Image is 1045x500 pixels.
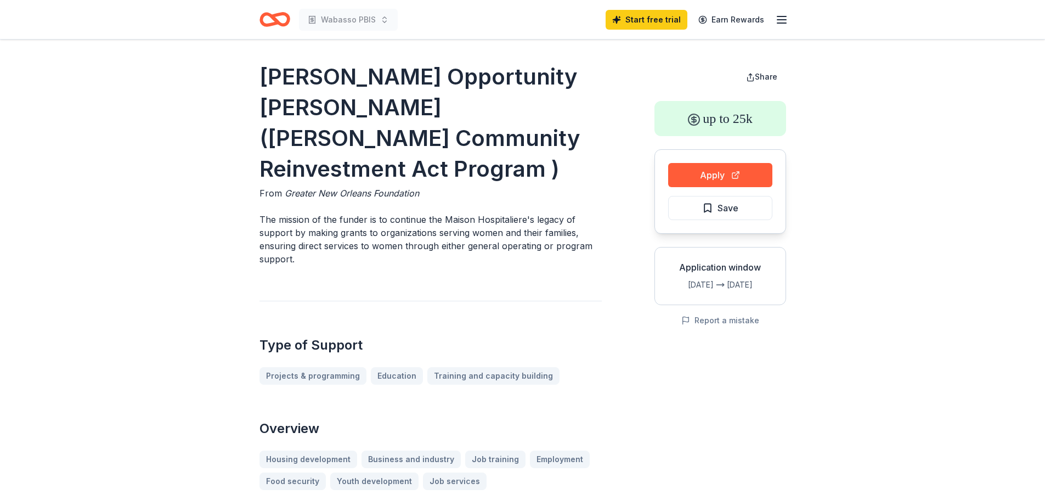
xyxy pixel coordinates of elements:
a: Earn Rewards [692,10,771,30]
h2: Overview [259,420,602,437]
a: Training and capacity building [427,367,560,385]
span: Greater New Orleans Foundation [285,188,419,199]
h1: [PERSON_NAME] Opportunity [PERSON_NAME] ([PERSON_NAME] Community Reinvestment Act Program ) [259,61,602,184]
h2: Type of Support [259,336,602,354]
button: Wabasso PBIS [299,9,398,31]
span: Save [718,201,738,215]
button: Apply [668,163,772,187]
div: up to 25k [654,101,786,136]
a: Start free trial [606,10,687,30]
button: Share [737,66,786,88]
div: [DATE] [727,278,777,291]
div: From [259,187,602,200]
a: Home [259,7,290,32]
p: The mission of the funder is to continue the Maison Hospitaliere's legacy of support by making gr... [259,213,602,266]
div: [DATE] [664,278,714,291]
span: Wabasso PBIS [321,13,376,26]
button: Save [668,196,772,220]
a: Projects & programming [259,367,366,385]
a: Education [371,367,423,385]
span: Share [755,72,777,81]
div: Application window [664,261,777,274]
button: Report a mistake [681,314,759,327]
